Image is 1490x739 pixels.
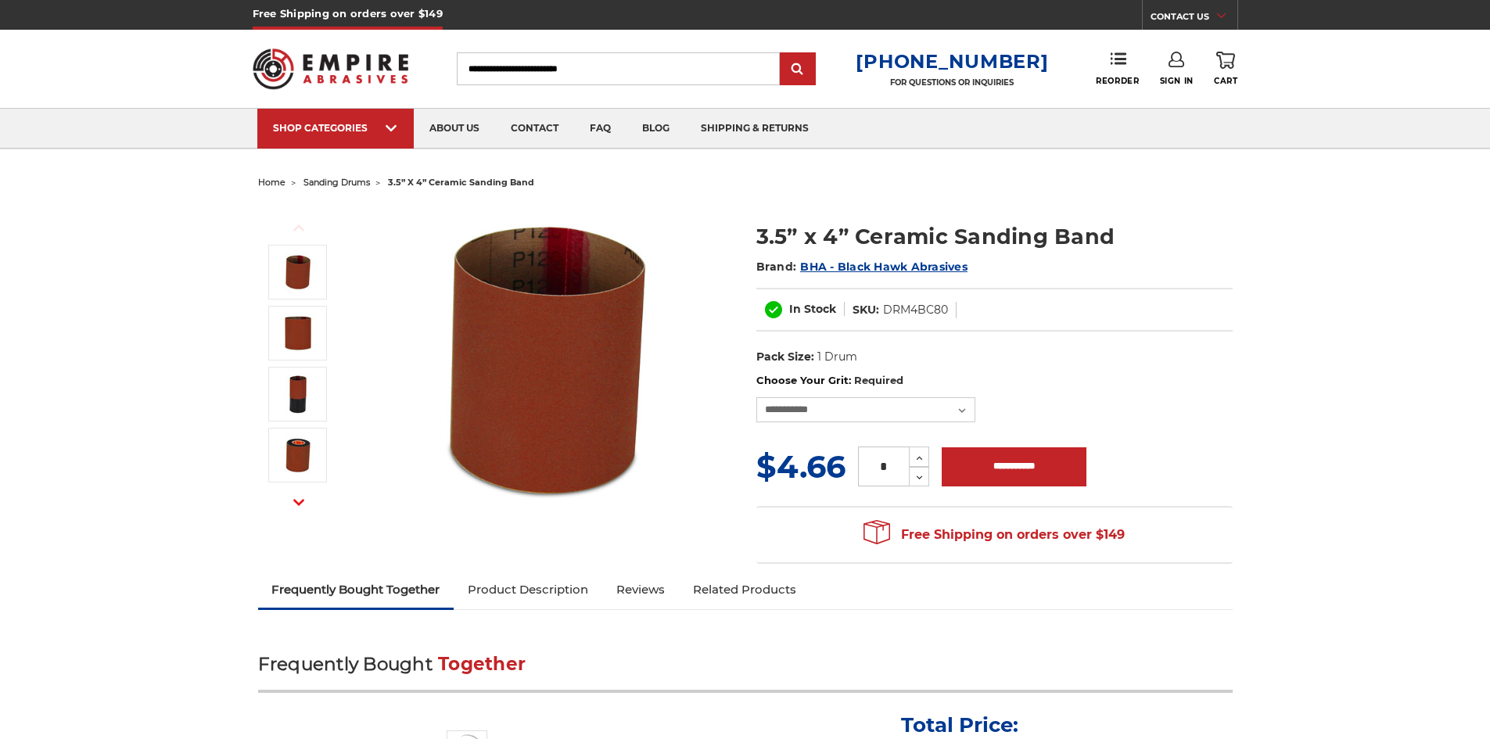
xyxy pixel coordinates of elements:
span: $4.66 [756,447,846,486]
h1: 3.5” x 4” Ceramic Sanding Band [756,221,1233,252]
a: contact [495,109,574,149]
dd: 1 Drum [817,349,857,365]
div: SHOP CATEGORIES [273,122,398,134]
a: [PHONE_NUMBER] [856,50,1048,73]
span: Free Shipping on orders over $149 [863,519,1125,551]
img: 3.5” x 4” Ceramic Sanding Band [278,375,318,414]
a: shipping & returns [685,109,824,149]
span: Cart [1214,76,1237,86]
label: Choose Your Grit: [756,373,1233,389]
img: 3.5x4 inch ceramic sanding band for expanding rubber drum [392,205,705,518]
p: Total Price: [901,712,1018,737]
a: faq [574,109,627,149]
input: Submit [782,54,813,85]
button: Previous [280,211,318,245]
small: Required [854,374,903,386]
a: Cart [1214,52,1237,86]
span: Reorder [1096,76,1139,86]
a: Reviews [602,572,679,607]
a: about us [414,109,495,149]
a: Reorder [1096,52,1139,85]
dd: DRM4BC80 [883,302,948,318]
a: home [258,177,285,188]
a: Product Description [454,572,602,607]
span: In Stock [789,302,836,316]
img: Empire Abrasives [253,38,409,99]
img: 4x11 sanding belt [278,436,318,475]
span: Together [438,653,526,675]
dt: SKU: [853,302,879,318]
a: Related Products [679,572,810,607]
a: Frequently Bought Together [258,572,454,607]
span: Brand: [756,260,797,274]
img: sanding band [278,314,318,353]
a: BHA - Black Hawk Abrasives [800,260,968,274]
span: 3.5” x 4” ceramic sanding band [388,177,534,188]
p: FOR QUESTIONS OR INQUIRIES [856,77,1048,88]
span: Sign In [1160,76,1194,86]
a: blog [627,109,685,149]
span: Frequently Bought [258,653,433,675]
button: Next [280,486,318,519]
dt: Pack Size: [756,349,814,365]
img: 3.5x4 inch ceramic sanding band for expanding rubber drum [278,253,318,292]
a: CONTACT US [1151,8,1237,30]
a: sanding drums [303,177,370,188]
